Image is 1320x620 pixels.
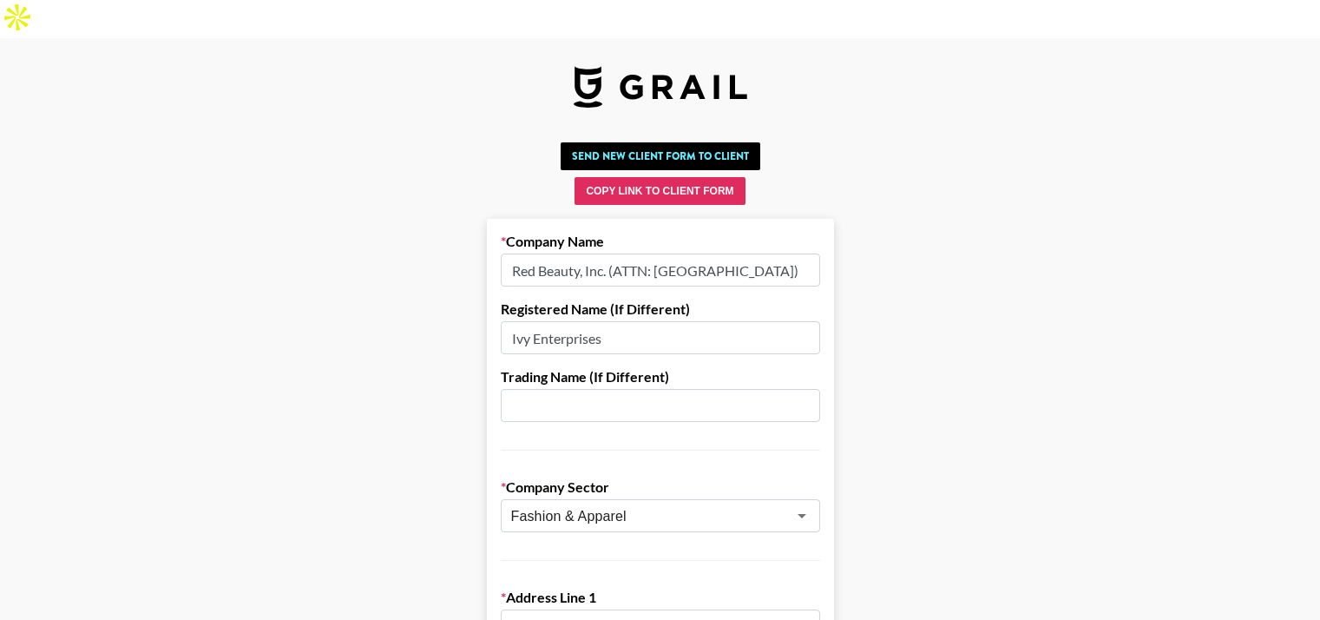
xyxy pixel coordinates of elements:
[561,142,760,170] button: Send New Client Form to Client
[501,233,820,250] label: Company Name
[501,300,820,318] label: Registered Name (If Different)
[501,589,820,606] label: Address Line 1
[501,368,820,386] label: Trading Name (If Different)
[501,478,820,496] label: Company Sector
[575,177,745,205] button: Copy Link to Client Form
[574,66,747,108] img: Grail Talent Logo
[790,504,814,528] button: Open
